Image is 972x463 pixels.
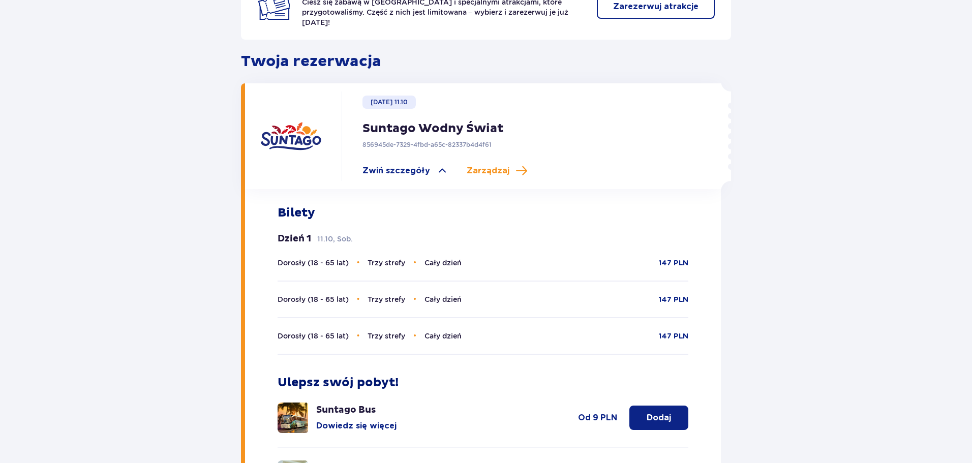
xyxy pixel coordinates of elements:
span: Zwiń szczegóły [362,165,430,176]
img: Suntago logo [260,106,321,167]
span: Dorosły (18 - 65 lat) [278,332,349,340]
p: Dodaj [647,412,671,423]
span: Trzy strefy [368,332,405,340]
span: Zarządzaj [467,165,509,176]
span: Trzy strefy [368,295,405,303]
span: 9 [593,412,598,423]
p: Zarezerwuj atrakcje [613,1,698,12]
p: Ulepsz swój pobyt! [278,375,399,390]
p: 11.10, Sob. [317,234,353,244]
span: Dorosły (18 - 65 lat) [278,259,349,267]
p: 147 PLN [659,258,688,268]
span: • [413,331,416,341]
span: Trzy strefy [368,259,405,267]
a: Zarządzaj [467,165,528,177]
span: PLN [600,412,617,423]
p: Bilety [278,205,315,221]
span: • [357,294,360,304]
p: Dzień 1 [278,233,311,245]
button: Dowiedz się więcej [316,420,397,431]
p: 147 PLN [659,331,688,342]
a: Zwiń szczegóły [362,165,448,177]
span: • [357,258,360,268]
span: od [578,412,591,423]
span: • [357,331,360,341]
p: 147 PLN [659,295,688,305]
img: attraction [278,403,308,433]
p: Twoja rezerwacja [241,52,732,71]
p: 856945de-7329-4fbd-a65c-82337b4d4f61 [362,140,492,149]
button: Dodaj [629,406,688,430]
p: [DATE] 11.10 [371,98,408,107]
p: Suntago Wodny Świat [362,121,503,136]
span: Cały dzień [424,259,462,267]
span: Cały dzień [424,295,462,303]
span: • [413,294,416,304]
p: Suntago Bus [316,404,376,416]
span: Dorosły (18 - 65 lat) [278,295,349,303]
span: • [413,258,416,268]
span: Cały dzień [424,332,462,340]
